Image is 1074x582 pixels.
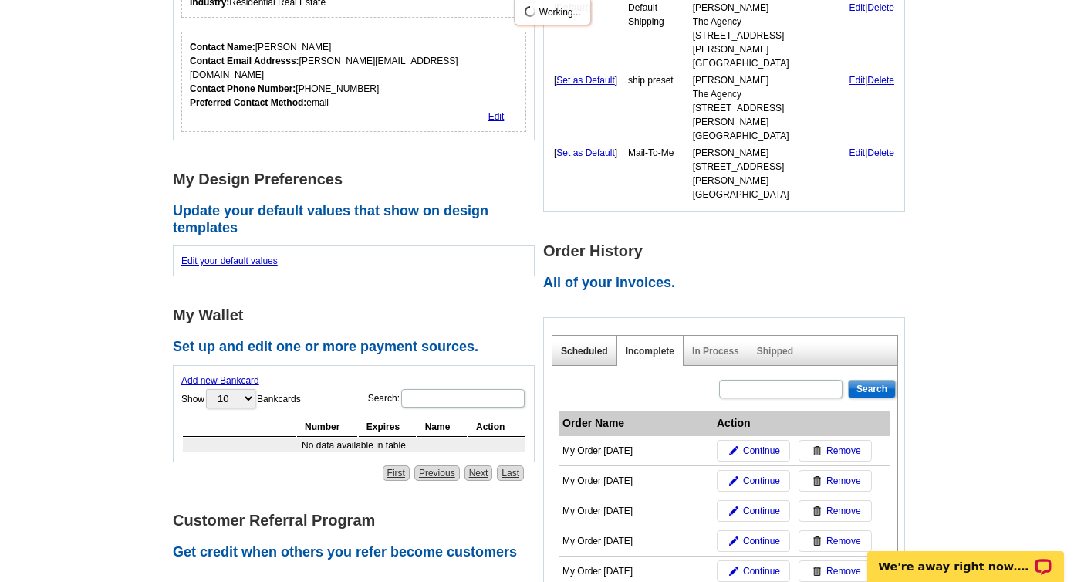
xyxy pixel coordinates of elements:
h2: All of your invoices. [543,275,914,292]
a: Delete [867,147,894,158]
a: Last [497,465,524,481]
td: | [848,145,895,202]
div: My Order [DATE] [562,504,709,518]
strong: Contact Name: [190,42,255,52]
h1: Customer Referral Program [173,513,543,529]
a: Shipped [757,346,793,357]
img: pencil-icon.gif [729,567,738,576]
td: [PERSON_NAME] The Agency [STREET_ADDRESS][PERSON_NAME] [GEOGRAPHIC_DATA] [692,73,847,144]
img: pencil-icon.gif [729,536,738,546]
img: trashcan-icon.gif [812,446,822,455]
input: Search [848,380,896,398]
td: [PERSON_NAME] [STREET_ADDRESS][PERSON_NAME] [GEOGRAPHIC_DATA] [692,145,847,202]
span: Remove [826,534,861,548]
img: trashcan-icon.gif [812,476,822,486]
a: Edit [849,75,865,86]
div: My Order [DATE] [562,564,709,578]
h2: Update your default values that show on design templates [173,203,543,236]
h2: Get credit when others you refer become customers [173,544,543,561]
a: Set as Default [556,75,614,86]
span: Remove [826,504,861,518]
select: ShowBankcards [206,389,255,408]
span: Continue [743,534,780,548]
th: Order Name [559,411,713,436]
div: My Order [DATE] [562,474,709,488]
a: Edit [849,147,865,158]
strong: Preferred Contact Method: [190,97,306,108]
a: First [383,465,410,481]
a: Scheduled [561,346,608,357]
a: Continue [717,440,790,462]
h2: Set up and edit one or more payment sources. [173,339,543,356]
img: trashcan-icon.gif [812,506,822,516]
h1: My Design Preferences [173,171,543,188]
img: pencil-icon.gif [729,476,738,486]
span: Remove [826,474,861,488]
a: Continue [717,500,790,522]
img: pencil-icon.gif [729,446,738,455]
th: Number [297,418,357,437]
span: Continue [743,504,780,518]
span: Remove [826,444,861,458]
a: Delete [867,2,894,13]
a: Delete [867,75,894,86]
h1: My Wallet [173,307,543,323]
a: Incomplete [626,346,674,357]
img: trashcan-icon.gif [812,567,822,576]
div: My Order [DATE] [562,444,709,458]
th: Action [713,411,890,436]
th: Name [417,418,467,437]
strong: Contact Email Addresss: [190,56,299,66]
td: [ ] [553,73,626,144]
a: Next [464,465,493,481]
a: Continue [717,470,790,492]
span: Continue [743,474,780,488]
input: Search: [401,389,525,408]
div: Who should we contact regarding order issues? [181,32,526,132]
td: Mail-To-Me [627,145,691,202]
a: In Process [692,346,739,357]
a: Set as Default [556,147,614,158]
img: loading... [524,5,536,18]
img: pencil-icon.gif [729,506,738,516]
td: | [848,73,895,144]
span: Continue [743,444,780,458]
a: Edit [849,2,865,13]
a: Continue [717,530,790,552]
strong: Contact Phone Number: [190,83,296,94]
a: Add new Bankcard [181,375,259,386]
span: Remove [826,564,861,578]
td: ship preset [627,73,691,144]
iframe: LiveChat chat widget [857,533,1074,582]
h1: Order History [543,243,914,259]
label: Show Bankcards [181,387,301,410]
a: Continue [717,560,790,582]
td: [ ] [553,145,626,202]
img: trashcan-icon.gif [812,536,822,546]
td: No data available in table [183,438,525,452]
div: My Order [DATE] [562,534,709,548]
span: Continue [743,564,780,578]
a: Edit your default values [181,255,278,266]
a: Edit [488,111,505,122]
th: Expires [359,418,416,437]
label: Search: [368,387,526,409]
th: Action [468,418,525,437]
a: Previous [414,465,460,481]
div: [PERSON_NAME] [PERSON_NAME][EMAIL_ADDRESS][DOMAIN_NAME] [PHONE_NUMBER] email [190,40,518,110]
